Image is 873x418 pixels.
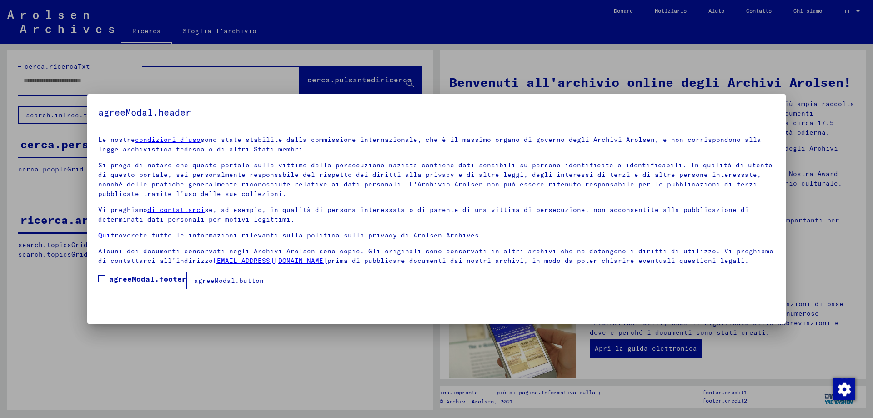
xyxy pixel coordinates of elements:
[135,136,201,144] a: condizioni d'uso
[147,206,205,214] a: di contattarci
[110,231,483,239] font: troverete tutte le informazioni rilevanti sulla politica sulla privacy di Arolsen Archives.
[327,257,749,265] font: prima di pubblicare documenti dai nostri archivi, in modo da poter chiarire eventuali questioni l...
[213,257,327,265] a: [EMAIL_ADDRESS][DOMAIN_NAME]
[98,136,135,144] font: Le nostre
[833,378,855,400] img: Modifica consenso
[98,106,191,118] font: agreeModal.header
[194,277,264,285] font: agreeModal.button
[98,136,761,153] font: sono state stabilite dalla commissione internazionale, che è il massimo organo di governo degli A...
[98,206,147,214] font: Vi preghiamo
[186,272,271,289] button: agreeModal.button
[98,161,773,198] font: Si prega di notare che questo portale sulle vittime della persecuzione nazista contiene dati sens...
[98,247,773,265] font: Alcuni dei documenti conservati negli Archivi Arolsen sono copie. Gli originali sono conservati i...
[98,206,749,223] font: se, ad esempio, in qualità di persona interessata o di parente di una vittima di persecuzione, no...
[98,231,110,239] a: Qui
[109,274,186,283] font: agreeModal.footer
